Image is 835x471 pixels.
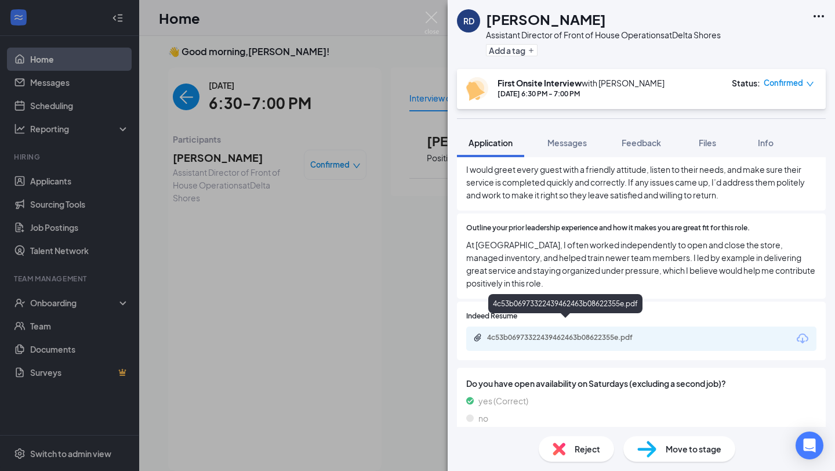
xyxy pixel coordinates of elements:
[466,238,816,289] span: At [GEOGRAPHIC_DATA], I often worked independently to open and close the store, managed inventory...
[487,333,649,342] div: 4c53b06973322439462463b08622355e.pdf
[498,89,665,99] div: [DATE] 6:30 PM - 7:00 PM
[666,443,721,455] span: Move to stage
[796,432,823,459] div: Open Intercom Messenger
[473,333,482,342] svg: Paperclip
[498,78,582,88] b: First Onsite Interview
[463,15,474,27] div: RD
[478,412,488,425] span: no
[486,44,538,56] button: PlusAdd a tag
[466,311,517,322] span: Indeed Resume
[478,394,528,407] span: yes (Correct)
[469,137,513,148] span: Application
[758,137,774,148] span: Info
[812,9,826,23] svg: Ellipses
[575,443,600,455] span: Reject
[764,77,803,89] span: Confirmed
[806,80,814,88] span: down
[466,377,816,390] span: Do you have open availability on Saturdays (excluding a second job)?
[486,29,721,41] div: Assistant Director of Front of House Operations at Delta Shores
[466,223,750,234] span: Outline your prior leadership experience and how it makes you are great fit for this role.
[466,163,816,201] span: I would greet every guest with a friendly attitude, listen to their needs, and make sure their se...
[547,137,587,148] span: Messages
[488,294,642,313] div: 4c53b06973322439462463b08622355e.pdf
[473,333,661,344] a: Paperclip4c53b06973322439462463b08622355e.pdf
[796,332,809,346] svg: Download
[486,9,606,29] h1: [PERSON_NAME]
[498,77,665,89] div: with [PERSON_NAME]
[528,47,535,54] svg: Plus
[732,77,760,89] div: Status :
[622,137,661,148] span: Feedback
[699,137,716,148] span: Files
